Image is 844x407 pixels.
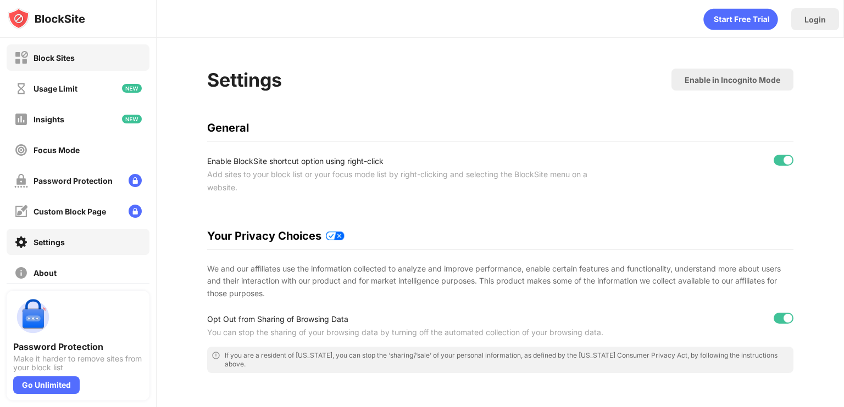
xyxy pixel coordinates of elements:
div: Usage Limit [34,84,77,93]
div: Opt Out from Sharing of Browsing Data [207,313,618,326]
div: Your Privacy Choices [207,229,793,242]
div: Insights [34,115,64,124]
img: settings-on.svg [14,235,28,249]
img: privacy-policy-updates.svg [326,231,345,240]
img: insights-off.svg [14,112,28,126]
div: Block Sites [34,53,75,63]
div: Focus Mode [34,145,80,155]
div: Settings [34,238,65,247]
div: General [207,121,793,134]
img: error-circle-outline.svg [212,351,220,360]
img: lock-menu.svg [129,205,142,218]
img: time-usage-off.svg [14,82,28,95]
div: animation [703,8,778,30]
img: about-off.svg [14,266,28,280]
img: push-password-protection.svg [13,297,53,337]
div: Settings [207,69,282,91]
img: password-protection-off.svg [14,174,28,188]
img: customize-block-page-off.svg [14,205,28,218]
img: new-icon.svg [122,84,142,93]
div: About [34,268,57,278]
img: lock-menu.svg [129,174,142,187]
div: Password Protection [13,341,143,352]
img: new-icon.svg [122,115,142,123]
div: Enable BlockSite shortcut option using right-click [207,155,618,168]
div: Password Protection [34,176,113,185]
div: Make it harder to remove sites from your block list [13,354,143,372]
div: We and our affiliates use the information collected to analyze and improve performance, enable ce... [207,263,793,299]
div: If you are a resident of [US_STATE], you can stop the ‘sharing’/’sale’ of your personal informati... [225,351,789,369]
img: block-off.svg [14,51,28,65]
div: Custom Block Page [34,207,106,216]
img: focus-off.svg [14,143,28,157]
div: Go Unlimited [13,376,80,394]
div: Login [804,15,826,24]
img: logo-blocksite.svg [8,8,85,30]
div: Enable in Incognito Mode [685,75,780,84]
div: You can stop the sharing of your browsing data by turning off the automated collection of your br... [207,326,618,339]
div: Add sites to your block list or your focus mode list by right-clicking and selecting the BlockSit... [207,168,618,194]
